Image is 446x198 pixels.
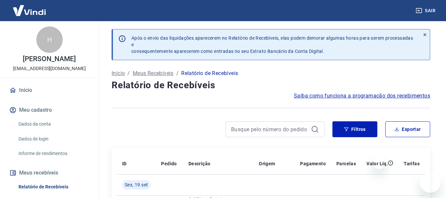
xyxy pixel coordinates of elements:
a: Dados da conta [16,117,91,131]
a: Informe de rendimentos [16,147,91,160]
p: Valor Líq. [366,160,388,167]
a: Início [112,69,125,77]
p: Parcelas [336,160,356,167]
a: Início [8,83,91,98]
p: / [176,69,179,77]
button: Filtros [332,121,377,137]
p: Após o envio das liquidações aparecerem no Relatório de Recebíveis, elas podem demorar algumas ho... [131,35,415,55]
p: Pedido [161,160,177,167]
p: / [127,69,130,77]
p: Relatório de Recebíveis [181,69,238,77]
a: Dados de login [16,132,91,146]
iframe: Botão para abrir a janela de mensagens [420,172,441,193]
p: Pagamento [300,160,326,167]
p: Origem [259,160,275,167]
img: Vindi [8,0,51,20]
p: Descrição [189,160,211,167]
iframe: Fechar mensagem [372,156,386,169]
button: Sair [414,5,438,17]
a: Relatório de Recebíveis [16,180,91,194]
span: Sex, 19 set [125,181,148,188]
p: [EMAIL_ADDRESS][DOMAIN_NAME] [13,65,86,72]
button: Meus recebíveis [8,166,91,180]
h4: Relatório de Recebíveis [112,79,430,92]
p: ID [122,160,127,167]
button: Exportar [385,121,430,137]
p: [PERSON_NAME] [23,56,76,62]
a: Meus Recebíveis [133,69,174,77]
a: Saiba como funciona a programação dos recebimentos [294,92,430,100]
input: Busque pelo número do pedido [231,124,308,134]
div: H [36,26,63,53]
button: Meu cadastro [8,103,91,117]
